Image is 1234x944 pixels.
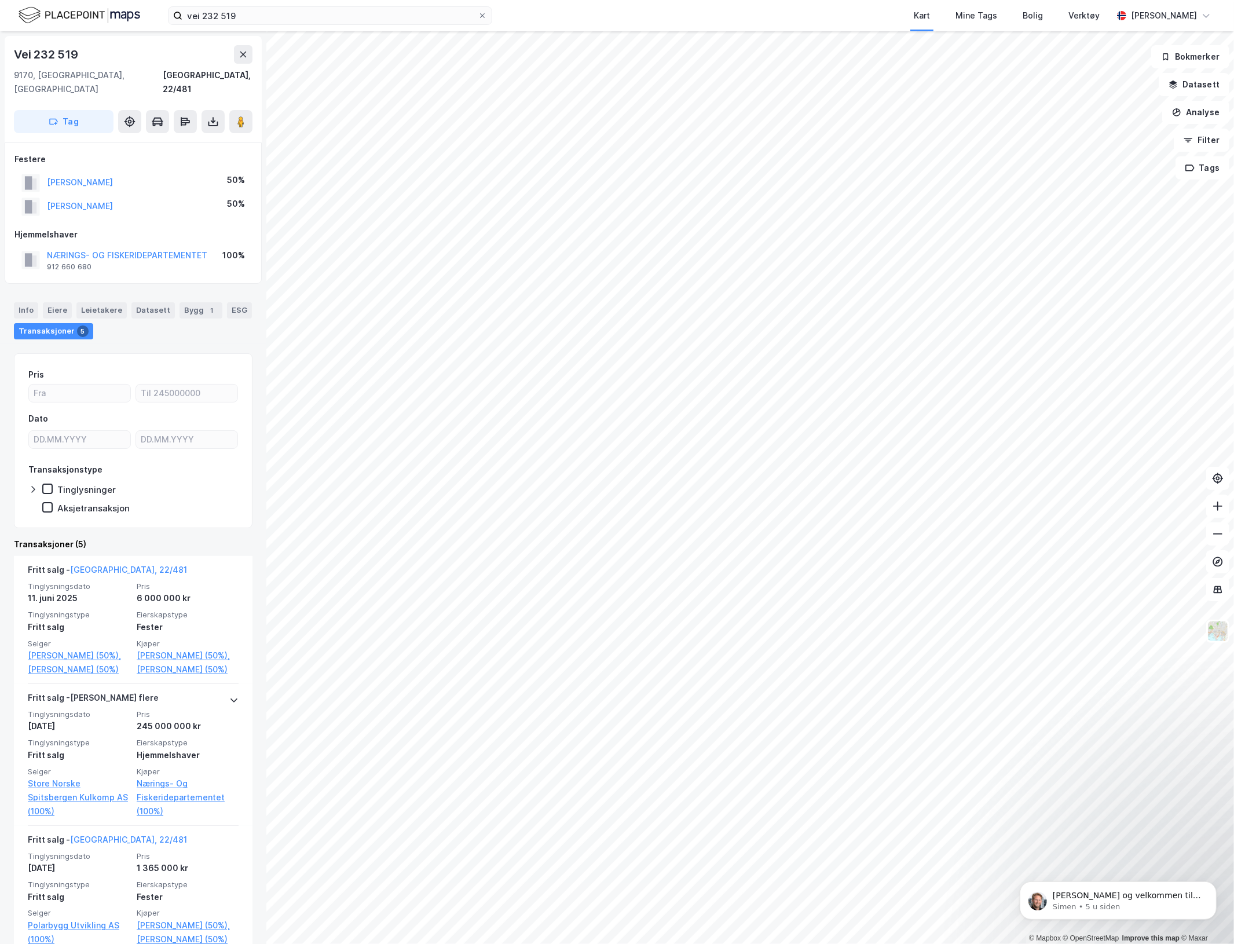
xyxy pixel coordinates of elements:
div: [DATE] [28,719,130,733]
a: OpenStreetMap [1063,934,1119,942]
div: 1 365 000 kr [137,861,239,875]
div: Transaksjoner [14,323,93,339]
span: Selger [28,639,130,649]
a: [GEOGRAPHIC_DATA], 22/481 [70,835,187,844]
span: Pris [137,709,239,719]
input: DD.MM.YYYY [136,431,237,448]
img: Z [1207,620,1229,642]
button: Analyse [1162,101,1229,124]
div: Dato [28,412,48,426]
button: Tags [1176,156,1229,180]
button: Filter [1174,129,1229,152]
div: Pris [28,368,44,382]
div: [GEOGRAPHIC_DATA], 22/481 [163,68,252,96]
div: Bygg [180,302,222,319]
div: Verktøy [1068,9,1100,23]
button: Datasett [1159,73,1229,96]
a: [PERSON_NAME] (50%), [28,649,130,663]
div: Fritt salg - [28,563,187,581]
div: [DATE] [28,861,130,875]
div: Bolig [1023,9,1043,23]
div: Festere [14,152,252,166]
span: Eierskapstype [137,880,239,890]
div: 6 000 000 kr [137,591,239,605]
span: Tinglysningstype [28,738,130,748]
div: Fritt salg [28,748,130,762]
span: Tinglysningsdato [28,709,130,719]
a: Nærings- Og Fiskeridepartementet (100%) [137,777,239,818]
div: Hjemmelshaver [14,228,252,242]
div: Fritt salg - [28,833,187,851]
span: Pris [137,851,239,861]
div: Mine Tags [955,9,997,23]
input: Søk på adresse, matrikkel, gårdeiere, leietakere eller personer [182,7,478,24]
div: Datasett [131,302,175,319]
span: Tinglysningstype [28,880,130,890]
div: Fritt salg [28,620,130,634]
span: Tinglysningsdato [28,851,130,861]
div: Fester [137,890,239,904]
div: 1 [206,305,218,316]
span: Pris [137,581,239,591]
span: Selger [28,908,130,918]
div: Vei 232 519 [14,45,80,64]
div: 912 660 680 [47,262,91,272]
input: Fra [29,385,130,402]
a: [GEOGRAPHIC_DATA], 22/481 [70,565,187,575]
div: 50% [227,197,245,211]
a: [PERSON_NAME] (50%) [137,663,239,676]
div: 5 [77,325,89,337]
div: ESG [227,302,252,319]
div: Eiere [43,302,72,319]
button: Tag [14,110,113,133]
div: 100% [222,248,245,262]
input: Til 245000000 [136,385,237,402]
div: Fritt salg [28,890,130,904]
iframe: Intercom notifications melding [1002,857,1234,938]
span: Kjøper [137,767,239,777]
div: Fester [137,620,239,634]
p: Message from Simen, sent 5 u siden [50,45,200,55]
div: 11. juni 2025 [28,591,130,605]
img: logo.f888ab2527a4732fd821a326f86c7f29.svg [19,5,140,25]
div: Fritt salg - [PERSON_NAME] flere [28,691,159,709]
span: Selger [28,767,130,777]
span: Kjøper [137,908,239,918]
div: Leietakere [76,302,127,319]
div: Aksjetransaksjon [57,503,130,514]
div: 245 000 000 kr [137,719,239,733]
a: Store Norske Spitsbergen Kulkomp AS (100%) [28,777,130,818]
input: DD.MM.YYYY [29,431,130,448]
div: Kart [914,9,930,23]
span: Kjøper [137,639,239,649]
span: Tinglysningsdato [28,581,130,591]
button: Bokmerker [1151,45,1229,68]
div: Hjemmelshaver [137,748,239,762]
span: [PERSON_NAME] og velkommen til Newsec Maps, [PERSON_NAME] det er du lurer på så er det bare å ta ... [50,34,199,89]
div: 50% [227,173,245,187]
div: Tinglysninger [57,484,116,495]
div: 9170, [GEOGRAPHIC_DATA], [GEOGRAPHIC_DATA] [14,68,163,96]
div: Transaksjonstype [28,463,102,477]
a: Mapbox [1029,934,1061,942]
a: [PERSON_NAME] (50%), [137,649,239,663]
a: Improve this map [1122,934,1180,942]
span: Eierskapstype [137,738,239,748]
div: Transaksjoner (5) [14,537,252,551]
span: Eierskapstype [137,610,239,620]
a: [PERSON_NAME] (50%) [28,663,130,676]
div: [PERSON_NAME] [1131,9,1197,23]
a: [PERSON_NAME] (50%), [137,919,239,932]
span: Tinglysningstype [28,610,130,620]
div: Info [14,302,38,319]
